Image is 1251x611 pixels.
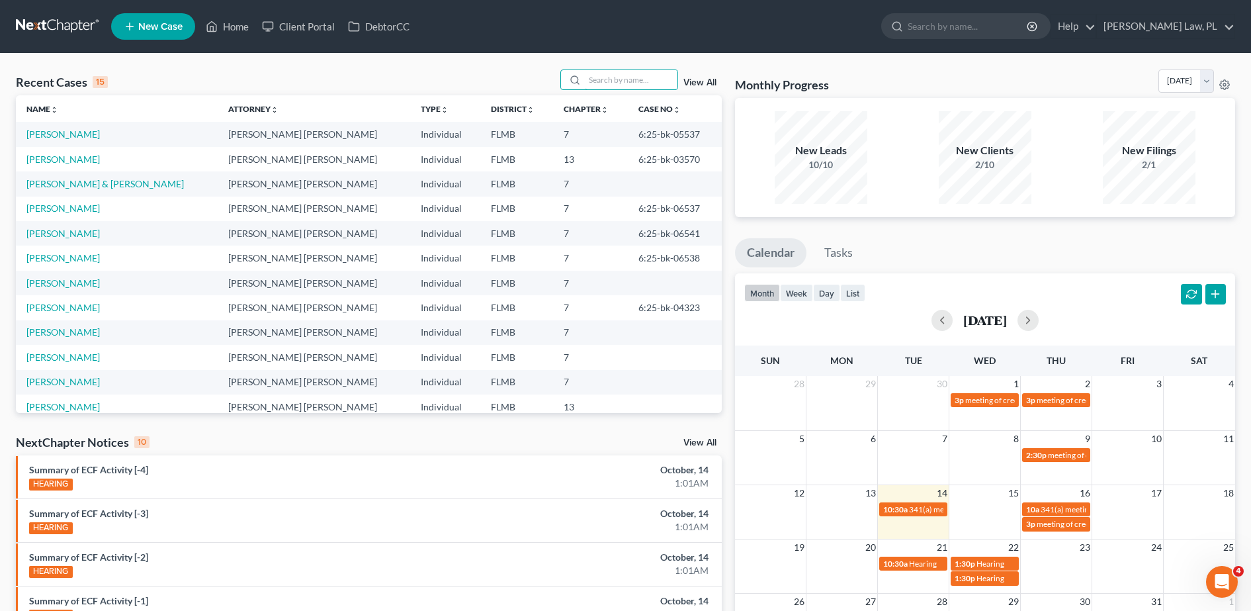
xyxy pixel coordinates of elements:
[830,355,853,366] span: Mon
[638,104,681,114] a: Case Nounfold_more
[26,252,100,263] a: [PERSON_NAME]
[939,158,1031,171] div: 2/10
[1103,158,1195,171] div: 2/1
[491,551,709,564] div: October, 14
[480,320,554,345] td: FLMB
[553,271,628,295] td: 7
[26,352,100,363] a: [PERSON_NAME]
[1037,519,1106,529] span: meeting of creditors
[410,295,480,320] td: Individual
[935,540,949,555] span: 21
[410,171,480,196] td: Individual
[1048,450,1117,460] span: meeting of creditors
[29,566,73,578] div: HEARING
[628,197,721,221] td: 6:25-bk-06537
[553,320,628,345] td: 7
[218,246,410,270] td: [PERSON_NAME] [PERSON_NAME]
[1026,450,1047,460] span: 2:30p
[480,295,554,320] td: FLMB
[628,221,721,246] td: 6:25-bk-06541
[480,171,554,196] td: FLMB
[410,345,480,369] td: Individual
[1222,540,1235,555] span: 25
[491,594,709,608] div: October, 14
[93,76,108,88] div: 15
[553,295,628,320] td: 7
[29,464,148,475] a: Summary of ECF Activity [-4]
[735,77,829,93] h3: Monthly Progress
[26,178,184,189] a: [PERSON_NAME] & [PERSON_NAME]
[935,376,949,392] span: 30
[218,370,410,395] td: [PERSON_NAME] [PERSON_NAME]
[29,522,73,534] div: HEARING
[218,395,410,419] td: [PERSON_NAME] [PERSON_NAME]
[955,559,975,569] span: 1:30p
[341,15,416,38] a: DebtorCC
[955,573,975,583] span: 1:30p
[50,106,58,114] i: unfold_more
[1007,485,1020,501] span: 15
[812,238,865,267] a: Tasks
[840,284,865,302] button: list
[480,370,554,395] td: FLMB
[793,594,806,610] span: 26
[410,221,480,246] td: Individual
[26,128,100,140] a: [PERSON_NAME]
[683,438,716,447] a: View All
[1026,504,1039,514] span: 10a
[793,376,806,392] span: 28
[1026,519,1035,529] span: 3p
[553,197,628,221] td: 7
[864,594,877,610] span: 27
[553,147,628,171] td: 13
[26,154,100,165] a: [PERSON_NAME]
[1007,594,1020,610] span: 29
[29,595,148,606] a: Summary of ECF Activity [-1]
[628,122,721,146] td: 6:25-bk-05537
[491,463,709,477] div: October, 14
[1233,566,1244,577] span: 4
[218,345,410,369] td: [PERSON_NAME] [PERSON_NAME]
[935,594,949,610] span: 28
[1012,376,1020,392] span: 1
[410,246,480,270] td: Individual
[26,401,100,412] a: [PERSON_NAME]
[905,355,922,366] span: Tue
[793,540,806,555] span: 19
[553,171,628,196] td: 7
[939,143,1031,158] div: New Clients
[553,221,628,246] td: 7
[628,246,721,270] td: 6:25-bk-06538
[1222,485,1235,501] span: 18
[410,271,480,295] td: Individual
[1121,355,1135,366] span: Fri
[864,485,877,501] span: 13
[965,395,1035,405] span: meeting of creditors
[228,104,279,114] a: Attorneyunfold_more
[138,22,183,32] span: New Case
[527,106,535,114] i: unfold_more
[883,504,908,514] span: 10:30a
[26,104,58,114] a: Nameunfold_more
[26,302,100,313] a: [PERSON_NAME]
[480,345,554,369] td: FLMB
[976,559,1004,569] span: Hearing
[585,70,677,89] input: Search by name...
[218,171,410,196] td: [PERSON_NAME] [PERSON_NAME]
[218,147,410,171] td: [PERSON_NAME] [PERSON_NAME]
[955,395,964,405] span: 3p
[744,284,780,302] button: month
[1051,15,1096,38] a: Help
[480,246,554,270] td: FLMB
[553,370,628,395] td: 7
[1041,504,1093,514] span: 341(a) meeting
[16,434,150,450] div: NextChapter Notices
[134,436,150,448] div: 10
[218,122,410,146] td: [PERSON_NAME] [PERSON_NAME]
[935,485,949,501] span: 14
[26,326,100,338] a: [PERSON_NAME]
[1150,594,1163,610] span: 31
[908,14,1029,38] input: Search by name...
[410,320,480,345] td: Individual
[29,551,148,563] a: Summary of ECF Activity [-2]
